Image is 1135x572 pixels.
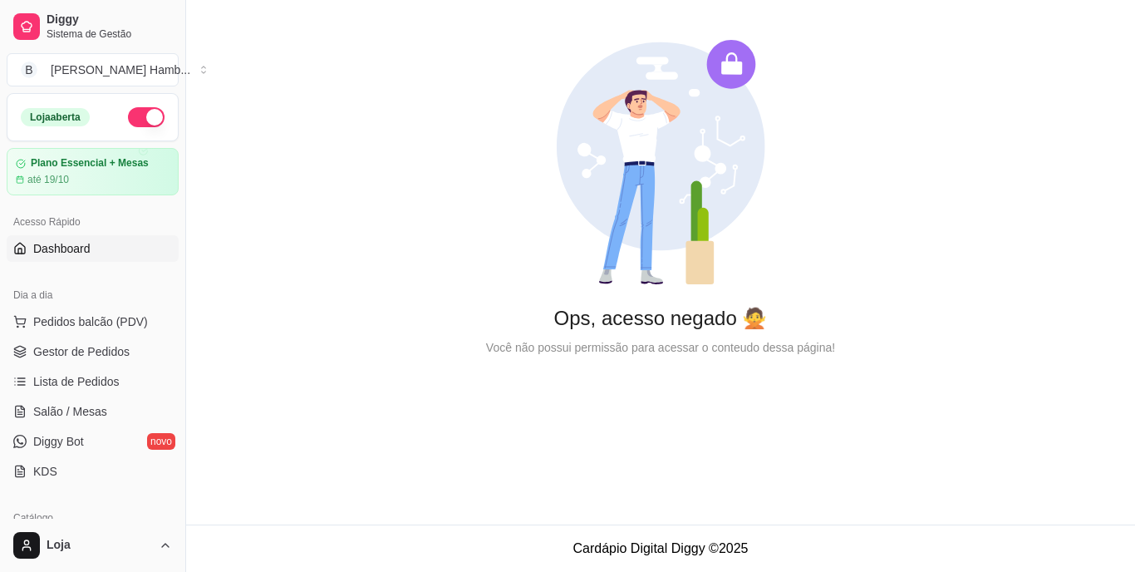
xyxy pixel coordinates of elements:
[213,305,1108,332] div: Ops, acesso negado 🙅
[47,27,172,41] span: Sistema de Gestão
[33,313,148,330] span: Pedidos balcão (PDV)
[7,428,179,455] a: Diggy Botnovo
[7,525,179,565] button: Loja
[213,338,1108,357] div: Você não possui permissão para acessar o conteudo dessa página!
[47,538,152,553] span: Loja
[7,53,179,86] button: Select a team
[7,148,179,195] a: Plano Essencial + Mesasaté 19/10
[33,240,91,257] span: Dashboard
[7,398,179,425] a: Salão / Mesas
[51,62,190,78] div: [PERSON_NAME] Hamb ...
[7,458,179,485] a: KDS
[7,7,179,47] a: DiggySistema de Gestão
[27,173,69,186] article: até 19/10
[33,343,130,360] span: Gestor de Pedidos
[33,463,57,480] span: KDS
[7,338,179,365] a: Gestor de Pedidos
[7,308,179,335] button: Pedidos balcão (PDV)
[33,373,120,390] span: Lista de Pedidos
[33,433,84,450] span: Diggy Bot
[21,62,37,78] span: B
[21,108,90,126] div: Loja aberta
[7,209,179,235] div: Acesso Rápido
[128,107,165,127] button: Alterar Status
[7,505,179,531] div: Catálogo
[186,525,1135,572] footer: Cardápio Digital Diggy © 2025
[33,403,107,420] span: Salão / Mesas
[7,282,179,308] div: Dia a dia
[47,12,172,27] span: Diggy
[7,368,179,395] a: Lista de Pedidos
[7,235,179,262] a: Dashboard
[31,157,149,170] article: Plano Essencial + Mesas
